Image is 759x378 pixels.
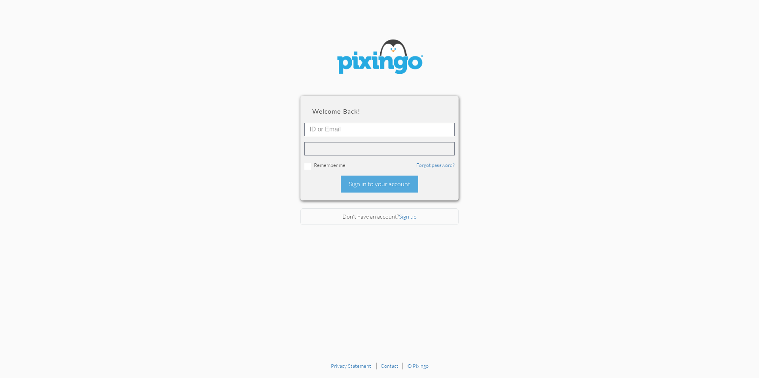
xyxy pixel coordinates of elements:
[399,213,417,220] a: Sign up
[304,123,455,136] input: ID or Email
[312,108,447,115] h2: Welcome back!
[300,208,459,225] div: Don't have an account?
[381,363,398,369] a: Contact
[416,162,455,168] a: Forgot password?
[304,161,455,170] div: Remember me
[408,363,429,369] a: © Pixingo
[341,176,418,193] div: Sign in to your account
[331,363,371,369] a: Privacy Statement
[332,36,427,80] img: pixingo logo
